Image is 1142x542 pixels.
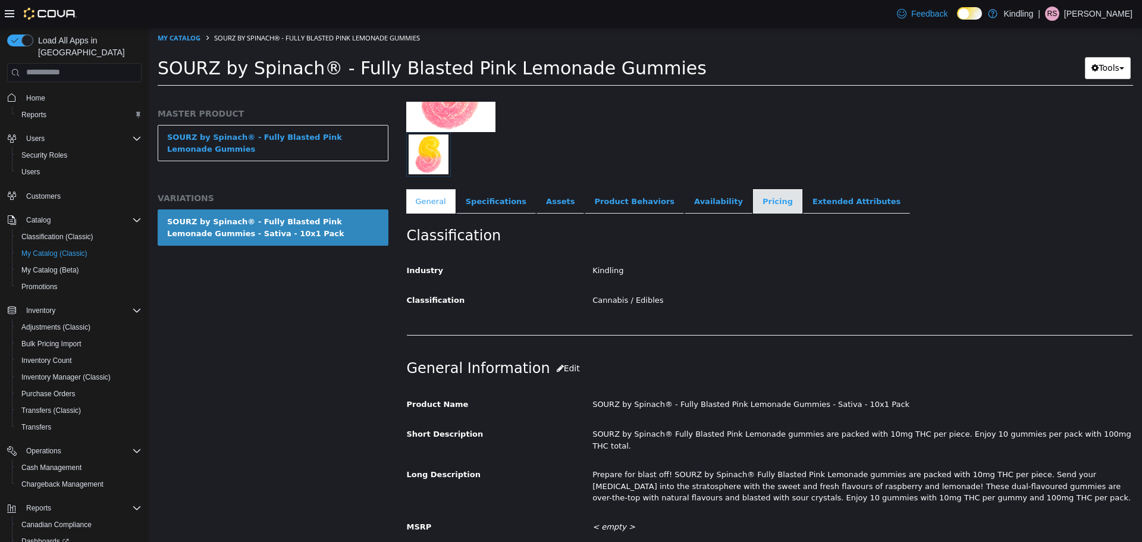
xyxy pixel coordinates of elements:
button: My Catalog (Beta) [12,262,146,278]
span: Promotions [21,282,58,292]
span: Transfers [21,422,51,432]
a: Product Behaviors [436,162,535,187]
h5: VARIATIONS [9,165,240,176]
span: Adjustments (Classic) [21,322,90,332]
a: My Catalog [9,6,52,15]
button: Tools [936,30,982,52]
span: Customers [21,189,142,203]
button: Operations [21,444,66,458]
a: Security Roles [17,148,72,162]
a: Chargeback Management [17,477,108,491]
input: Dark Mode [957,7,982,20]
span: Inventory Manager (Classic) [17,370,142,384]
span: Promotions [17,280,142,294]
span: Chargeback Management [21,480,103,489]
a: Canadian Compliance [17,518,96,532]
span: Product Name [258,372,320,381]
span: My Catalog (Classic) [21,249,87,258]
span: Bulk Pricing Import [17,337,142,351]
span: My Catalog (Beta) [17,263,142,277]
a: Availability [536,162,604,187]
span: My Catalog (Classic) [17,246,142,261]
button: Cash Management [12,459,146,476]
button: Operations [2,443,146,459]
a: Cash Management [17,460,86,475]
a: Reports [17,108,51,122]
a: Extended Attributes [654,162,761,187]
button: Chargeback Management [12,476,146,493]
button: Users [2,130,146,147]
a: SOURZ by Spinach® - Fully Blasted Pink Lemonade Gummies [9,98,240,134]
button: Transfers (Classic) [12,402,146,419]
h2: General Information [258,330,984,352]
span: Security Roles [17,148,142,162]
div: Kindling [435,233,993,254]
button: Customers [2,187,146,205]
div: SOURZ by Spinach® - Fully Blasted Pink Lemonade Gummies - Sativa - 10x1 Pack [18,189,230,212]
div: SOURZ by Spinach® Fully Blasted Pink Lemonade gummies are packed with 10mg THC per piece. Enjoy 1... [435,397,993,428]
span: MSRP [258,495,283,504]
span: Inventory Manager (Classic) [21,372,111,382]
div: < empty > [435,490,993,510]
a: Inventory Count [17,353,77,368]
button: Inventory Manager (Classic) [12,369,146,386]
span: Catalog [26,215,51,225]
span: Cash Management [21,463,81,472]
span: Chargeback Management [17,477,142,491]
button: My Catalog (Classic) [12,245,146,262]
a: Purchase Orders [17,387,80,401]
a: Classification (Classic) [17,230,98,244]
button: Edit [401,330,438,352]
button: Catalog [2,212,146,228]
a: Pricing [604,162,654,187]
button: Home [2,89,146,106]
span: Short Description [258,402,335,411]
button: Reports [21,501,56,515]
a: Home [21,91,50,105]
div: Prepare for blast off! SOURZ by Spinach® Fully Blasted Pink Lemonade gummies are packed with 10mg... [435,437,993,481]
div: Cannabis / Edibles [435,263,993,284]
button: Catalog [21,213,55,227]
span: Users [26,134,45,143]
span: Classification [258,268,316,277]
span: Users [21,167,40,177]
span: Reports [26,503,51,513]
a: My Catalog (Beta) [17,263,84,277]
span: Canadian Compliance [21,520,92,530]
a: Specifications [308,162,387,187]
p: Kindling [1003,7,1033,21]
button: Adjustments (Classic) [12,319,146,336]
span: Canadian Compliance [17,518,142,532]
button: Promotions [12,278,146,295]
button: Inventory [2,302,146,319]
a: Users [17,165,45,179]
span: Load All Apps in [GEOGRAPHIC_DATA] [33,35,142,58]
span: Transfers [17,420,142,434]
h2: Classification [258,199,984,218]
h5: MASTER PRODUCT [9,81,240,92]
span: Inventory Count [17,353,142,368]
button: Purchase Orders [12,386,146,402]
span: Catalog [21,213,142,227]
button: Inventory Count [12,352,146,369]
button: Reports [2,500,146,516]
button: Inventory [21,303,60,318]
a: Transfers (Classic) [17,403,86,418]
div: rodri sandoval [1045,7,1059,21]
span: Long Description [258,443,332,452]
span: Security Roles [21,151,67,160]
span: Operations [21,444,142,458]
span: Customers [26,192,61,201]
span: SOURZ by Spinach® - Fully Blasted Pink Lemonade Gummies [65,6,271,15]
button: Classification (Classic) [12,228,146,245]
span: Home [21,90,142,105]
span: Feedback [911,8,948,20]
a: Promotions [17,280,62,294]
span: Reports [17,108,142,122]
img: Cova [24,8,77,20]
a: Customers [21,189,65,203]
a: Feedback [892,2,952,26]
p: [PERSON_NAME] [1064,7,1132,21]
span: Inventory [26,306,55,315]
